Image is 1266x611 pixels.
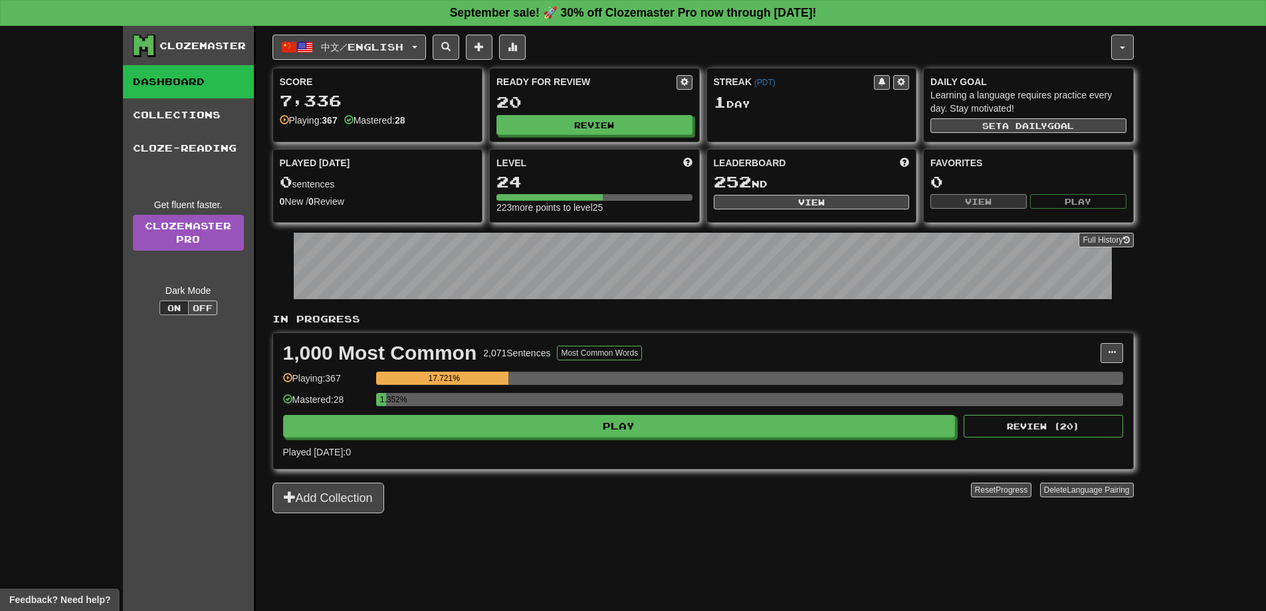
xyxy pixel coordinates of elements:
div: nd [714,174,910,191]
span: Progress [996,485,1027,495]
span: Score more points to level up [683,156,692,170]
div: Playing: [280,114,338,127]
span: Level [496,156,526,170]
strong: September sale! 🚀 30% off Clozemaster Pro now through [DATE]! [450,6,817,19]
button: View [714,195,910,209]
span: a daily [1002,121,1047,130]
button: ResetProgress [971,483,1031,497]
a: Dashboard [123,65,254,98]
button: Most Common Words [557,346,642,360]
div: 2,071 Sentences [483,346,550,360]
button: Review [496,115,692,135]
div: Daily Goal [930,75,1126,88]
a: (PDT) [754,78,776,87]
div: Score [280,75,476,88]
button: Add Collection [272,483,384,513]
span: This week in points, UTC [900,156,909,170]
strong: 0 [280,196,285,207]
div: sentences [280,174,476,191]
span: Language Pairing [1067,485,1129,495]
button: Search sentences [433,35,459,60]
div: Clozemaster [159,39,246,53]
button: View [930,194,1027,209]
span: Open feedback widget [9,593,110,606]
button: Play [283,415,956,437]
div: 17.721% [380,372,508,385]
div: Get fluent faster. [133,198,244,211]
div: 24 [496,174,692,190]
div: Day [714,94,910,111]
div: Ready for Review [496,75,677,88]
button: Seta dailygoal [930,118,1126,133]
div: Playing: 367 [283,372,369,394]
button: 中文/English [272,35,426,60]
button: Off [188,301,217,315]
strong: 0 [308,196,314,207]
div: Streak [714,75,875,88]
button: On [159,301,189,315]
a: ClozemasterPro [133,215,244,251]
div: Mastered: [344,114,405,127]
div: Favorites [930,156,1126,170]
div: 7,336 [280,92,476,109]
button: More stats [499,35,526,60]
span: Played [DATE] [280,156,350,170]
div: Learning a language requires practice every day. Stay motivated! [930,88,1126,115]
div: 223 more points to level 25 [496,201,692,214]
a: Collections [123,98,254,132]
span: 中文 / English [321,41,403,53]
strong: 28 [395,115,405,126]
button: Review (20) [964,415,1123,437]
div: 0 [930,174,1126,190]
button: Play [1030,194,1126,209]
button: Add sentence to collection [466,35,492,60]
button: Full History [1079,233,1133,247]
strong: 367 [322,115,337,126]
div: Dark Mode [133,284,244,297]
div: 20 [496,94,692,110]
div: Mastered: 28 [283,393,369,415]
div: 1.352% [380,393,386,406]
p: In Progress [272,312,1134,326]
span: Played [DATE]: 0 [283,447,351,457]
span: 0 [280,172,292,191]
a: Cloze-Reading [123,132,254,165]
div: 1,000 Most Common [283,343,477,363]
span: 1 [714,92,726,111]
span: Leaderboard [714,156,786,170]
span: 252 [714,172,752,191]
div: New / Review [280,195,476,208]
button: DeleteLanguage Pairing [1040,483,1134,497]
